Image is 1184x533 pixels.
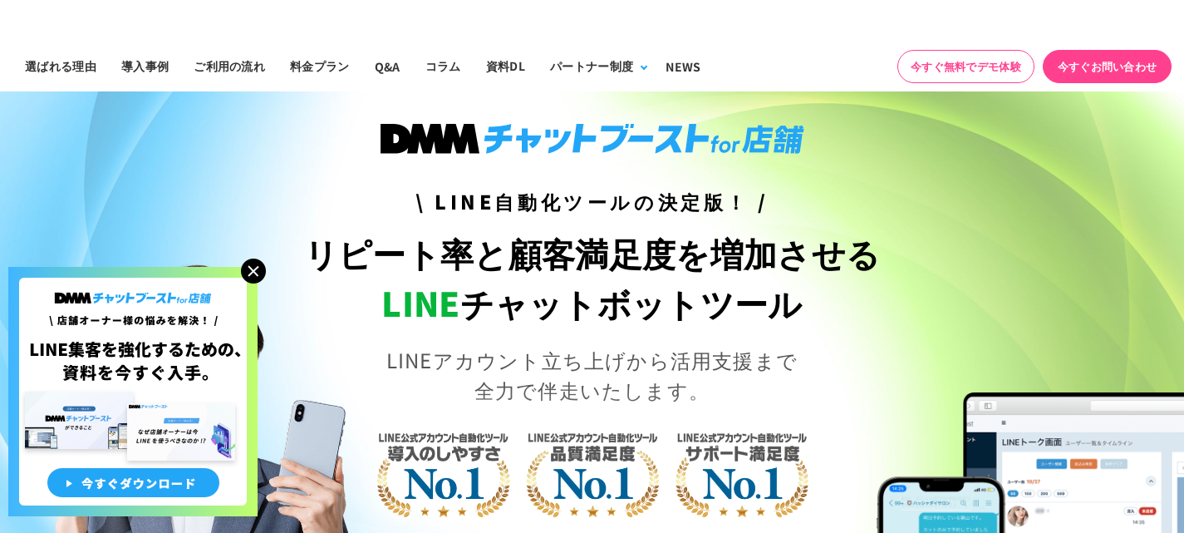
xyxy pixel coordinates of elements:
[897,50,1034,83] a: 今すぐ無料でデモ体験
[381,279,459,326] span: LINE
[109,41,181,91] a: 導入事例
[550,57,633,75] div: パートナー制度
[296,345,888,405] p: LINEアカウント立ち上げから活用支援まで 全力で伴走いたします。
[1043,50,1172,83] a: 今すぐお問い合わせ
[474,41,538,91] a: 資料DL
[12,41,109,91] a: 選ばれる理由
[181,41,278,91] a: ご利用の流れ
[296,187,888,216] h3: \ LINE自動化ツールの決定版！ /
[362,41,413,91] a: Q&A
[8,267,258,516] img: 店舗オーナー様の悩みを解決!LINE集客を狂化するための資料を今すぐ入手!
[278,41,362,91] a: 料金プラン
[296,229,888,328] h1: リピート率と顧客満足度を増加させる チャットボットツール
[653,41,713,91] a: NEWS
[413,41,474,91] a: コラム
[8,267,258,287] a: 店舗オーナー様の悩みを解決!LINE集客を狂化するための資料を今すぐ入手!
